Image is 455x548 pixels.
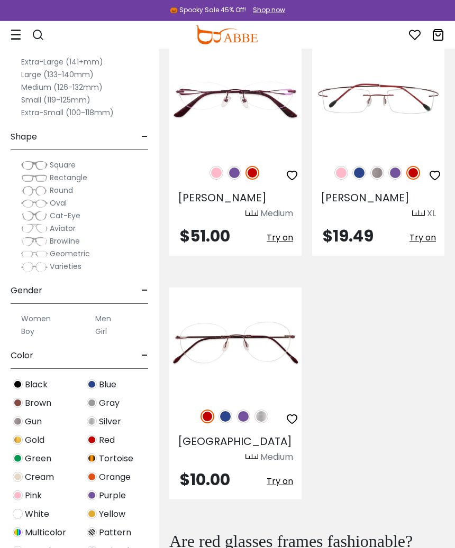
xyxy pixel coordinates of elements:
img: Black [13,379,23,389]
span: Gun [25,415,42,428]
span: Brown [25,397,51,410]
label: Small (119-125mm) [21,94,90,106]
span: Shape [11,124,37,150]
span: Try on [410,231,436,244]
img: Purple [388,166,402,180]
span: Blue [99,378,116,391]
span: Pink [25,489,42,502]
img: Multicolor [13,527,23,537]
div: Shop now [253,5,285,15]
div: 🎃 Spooky Sale 45% Off! [170,5,246,15]
img: Tortoise [87,453,97,463]
span: $19.49 [323,225,374,247]
img: Pink [13,490,23,500]
span: White [25,508,49,521]
img: Purple [87,490,97,500]
img: White [13,509,23,519]
img: Rectangle.png [21,173,48,183]
div: XL [427,207,436,220]
span: [PERSON_NAME] [321,190,410,205]
label: Large (133-140mm) [21,68,94,81]
img: Red Terrace Park - Metal ,Adjust Nose Pads [169,287,302,397]
img: Gun [370,166,384,180]
span: Orange [99,471,131,484]
img: Red [406,166,420,180]
span: $10.00 [180,468,230,491]
img: Cream [13,472,23,482]
label: Men [95,312,111,325]
img: Gray [87,398,97,408]
img: Red [87,435,97,445]
button: Try on [410,228,436,247]
span: - [141,124,148,150]
span: Gender [11,278,42,303]
img: Silver [254,410,268,423]
span: Geometric [50,248,90,259]
span: Try on [267,231,293,244]
label: Boy [21,325,34,338]
label: Women [21,312,51,325]
span: $51.00 [180,225,230,247]
img: Brown [13,398,23,408]
img: Cat-Eye.png [21,211,48,221]
img: Silver [87,416,97,426]
span: - [141,278,148,303]
span: Green [25,452,51,465]
img: Square.png [21,160,48,171]
span: Red [99,434,115,447]
span: Varieties [50,261,81,272]
span: Rectangle [50,172,87,183]
img: Oval.png [21,198,48,209]
span: Silver [99,415,121,428]
label: Medium (126-132mm) [21,81,103,94]
div: Medium [260,451,293,463]
img: Orange [87,472,97,482]
span: Purple [99,489,126,502]
span: Cream [25,471,54,484]
img: Blue [87,379,97,389]
span: Pattern [99,526,131,539]
button: Try on [267,472,293,491]
img: Gun [13,416,23,426]
img: Pattern [87,527,97,537]
img: size ruler [245,210,258,218]
span: Round [50,185,73,196]
img: Red Olivia - Memory,Metal ,Adjust Nose Pads [312,44,444,154]
img: Pink [210,166,223,180]
span: Gray [99,397,120,410]
span: Black [25,378,48,391]
img: Yellow [87,509,97,519]
span: Aviator [50,223,76,234]
img: Pink [334,166,348,180]
span: Color [11,343,33,368]
label: Girl [95,325,107,338]
span: Oval [50,198,67,208]
span: [GEOGRAPHIC_DATA] [178,434,292,449]
img: Green [13,453,23,463]
span: Square [50,160,76,170]
img: Red [245,166,259,180]
img: Gold [13,435,23,445]
span: - [141,343,148,368]
div: Medium [260,207,293,220]
img: Red [201,410,214,423]
span: Yellow [99,508,125,521]
img: Purple [228,166,241,180]
img: Geometric.png [21,249,48,259]
img: Varieties.png [21,262,48,273]
span: Try on [267,475,293,487]
img: size ruler [245,453,258,461]
img: Red Emma - Titanium ,Adjust Nose Pads [169,44,302,154]
span: [PERSON_NAME] [178,190,267,205]
img: Blue [219,410,232,423]
span: Tortoise [99,452,133,465]
img: Aviator.png [21,224,48,234]
img: Blue [352,166,366,180]
img: abbeglasses.com [195,25,258,44]
img: Browline.png [21,236,48,247]
img: Purple [236,410,250,423]
img: Round.png [21,185,48,196]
